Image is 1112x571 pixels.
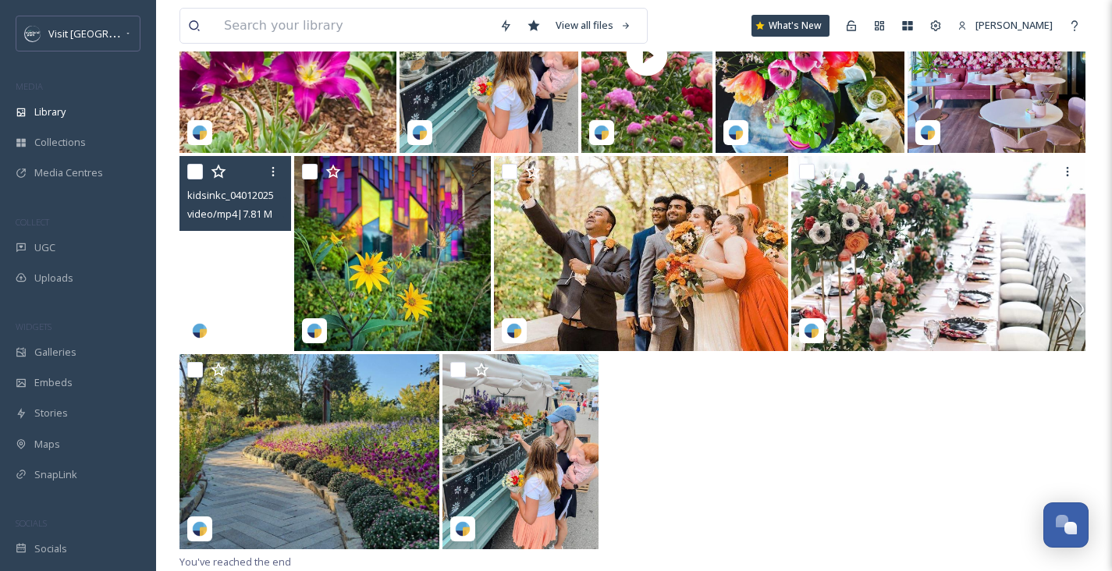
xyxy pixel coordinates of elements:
[791,156,1085,351] img: fiorellaskc_03312025_17877737233762080.jpg
[455,521,471,537] img: snapsea-logo.png
[307,323,322,339] img: snapsea-logo.png
[25,26,41,41] img: c3es6xdrejuflcaqpovn.png
[34,105,66,119] span: Library
[179,354,439,549] img: oparboretum_03312025_18067901023393292.jpg
[950,10,1060,41] a: [PERSON_NAME]
[192,125,208,140] img: snapsea-logo.png
[920,125,936,140] img: snapsea-logo.png
[34,541,67,556] span: Socials
[34,240,55,255] span: UGC
[187,206,328,221] span: video/mp4 | 7.81 MB | 720 x 1280
[179,156,291,351] video: kidsinkc_04012025_18111675424376887.mp4
[187,187,394,202] span: kidsinkc_04012025_18111675424376887.mp4
[804,323,819,339] img: snapsea-logo.png
[751,15,830,37] a: What's New
[179,555,291,569] span: You've reached the end
[16,80,43,92] span: MEDIA
[16,517,47,529] span: SOCIALS
[34,467,77,482] span: SnapLink
[594,125,609,140] img: snapsea-logo.png
[216,9,492,43] input: Search your library
[34,375,73,390] span: Embeds
[34,345,76,360] span: Galleries
[34,437,60,452] span: Maps
[192,521,208,537] img: snapsea-logo.png
[34,135,86,150] span: Collections
[442,354,599,549] img: _thekatiechronicles_03312025_18138210970330544.jpg
[34,165,103,180] span: Media Centres
[192,323,208,339] img: snapsea-logo.png
[494,156,788,351] img: heytayphoto_03312025_2422746466023336073.jpg
[506,323,522,339] img: snapsea-logo.png
[1043,502,1089,548] button: Open Chat
[48,26,169,41] span: Visit [GEOGRAPHIC_DATA]
[294,156,491,351] img: duanehallock_03312025_18002627189052747.jpg
[412,125,428,140] img: snapsea-logo.png
[34,271,73,285] span: Uploads
[975,18,1053,32] span: [PERSON_NAME]
[548,10,639,41] a: View all files
[34,406,68,420] span: Stories
[16,216,49,228] span: COLLECT
[16,321,52,332] span: WIDGETS
[728,125,744,140] img: snapsea-logo.png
